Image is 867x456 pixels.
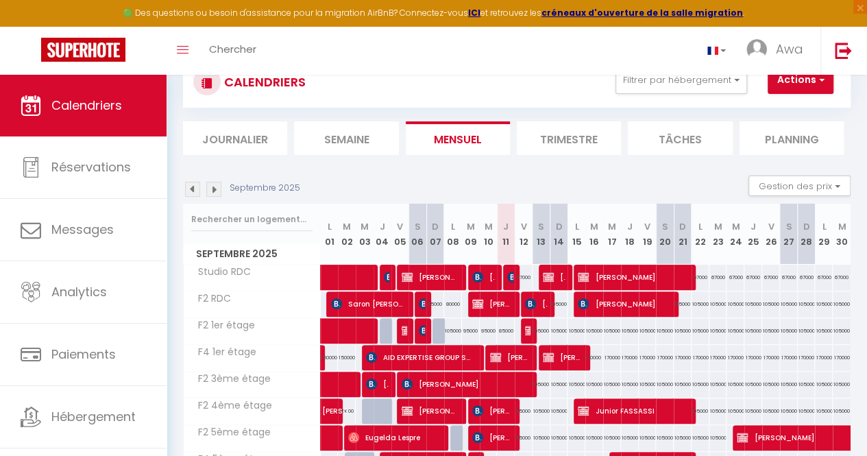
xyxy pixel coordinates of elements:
abbr: J [627,220,633,233]
th: 24 [726,204,744,265]
span: AID EXPERTISE GROUP SARL [366,344,474,370]
div: 95000 [462,318,480,344]
abbr: V [644,220,650,233]
div: 170000 [639,345,657,370]
div: 105000 [656,318,674,344]
div: 105000 [656,372,674,397]
th: 08 [444,204,462,265]
img: Super Booking [41,38,125,62]
div: 105000 [639,318,657,344]
span: [PERSON_NAME] [322,391,354,417]
a: Chercher [199,27,267,75]
abbr: S [662,220,668,233]
li: Mensuel [406,121,510,155]
li: Trimestre [517,121,621,155]
abbr: V [768,220,774,233]
div: 150000 [321,345,339,370]
div: 67000 [709,265,727,290]
button: Filtrer par hébergement [615,67,747,94]
div: 105000 [533,398,550,424]
span: Messages [51,221,114,238]
th: 04 [374,204,391,265]
div: 105000 [762,372,780,397]
div: 80000 [444,291,462,317]
div: 105000 [815,318,833,344]
span: Abdourahim Ba [384,264,389,290]
div: 67000 [780,265,798,290]
th: 21 [674,204,692,265]
div: 170000 [692,345,709,370]
th: 10 [480,204,498,265]
div: 105000 [762,398,780,424]
span: [PERSON_NAME] [402,317,407,344]
span: Junior FASSASSI [578,398,686,424]
abbr: V [397,220,403,233]
span: [PERSON_NAME] [419,291,424,317]
abbr: D [679,220,686,233]
div: 105000 [833,372,851,397]
div: 105000 [798,398,816,424]
th: 12 [515,204,533,265]
span: [PERSON_NAME] [490,344,530,370]
div: 105000 [692,291,709,317]
div: 105000 [833,318,851,344]
abbr: S [538,220,544,233]
th: 02 [338,204,356,265]
div: 105000 [744,291,762,317]
div: 170000 [762,345,780,370]
div: 105000 [780,372,798,397]
div: 105000 [603,318,621,344]
span: F4 1er étage [186,345,260,360]
img: ... [746,39,767,60]
th: 25 [744,204,762,265]
span: [PERSON_NAME] [402,371,527,397]
div: 85000 [497,318,515,344]
div: 95000 [426,291,444,317]
div: 105000 [798,372,816,397]
div: 67000 [762,265,780,290]
div: 170000 [798,345,816,370]
div: 105000 [621,372,639,397]
span: [PERSON_NAME] veyretout [472,398,512,424]
th: 28 [798,204,816,265]
li: Semaine [294,121,398,155]
div: 105000 [533,372,550,397]
div: 170000 [674,345,692,370]
span: [PERSON_NAME] [578,291,669,317]
abbr: L [574,220,578,233]
abbr: L [822,220,826,233]
div: 105000 [726,398,744,424]
div: 170000 [656,345,674,370]
th: 19 [639,204,657,265]
abbr: M [731,220,740,233]
div: 105000 [798,318,816,344]
div: 105000 [762,318,780,344]
abbr: J [503,220,509,233]
span: [PERSON_NAME] [507,264,513,290]
span: F2 3ème étage [186,372,274,387]
th: 22 [692,204,709,265]
abbr: V [520,220,526,233]
span: Calendriers [51,97,122,114]
abbr: M [838,220,846,233]
th: 16 [585,204,603,265]
a: [PERSON_NAME] [315,398,333,424]
div: 67000 [515,265,533,290]
div: 105000 [744,318,762,344]
div: 105000 [709,372,727,397]
span: Hébergement [51,408,136,425]
div: 105000 [550,291,568,317]
div: 67000 [726,265,744,290]
div: 105000 [585,372,603,397]
div: 67000 [815,265,833,290]
div: 105000 [533,425,550,451]
div: 105000 [815,372,833,397]
span: Studio RDC [186,265,254,280]
div: 170000 [815,345,833,370]
a: créneaux d'ouverture de la salle migration [541,7,743,19]
div: 105000 [674,318,692,344]
div: 105000 [674,291,692,317]
abbr: M [361,220,369,233]
li: Tâches [628,121,732,155]
button: Gestion des prix [748,176,851,196]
